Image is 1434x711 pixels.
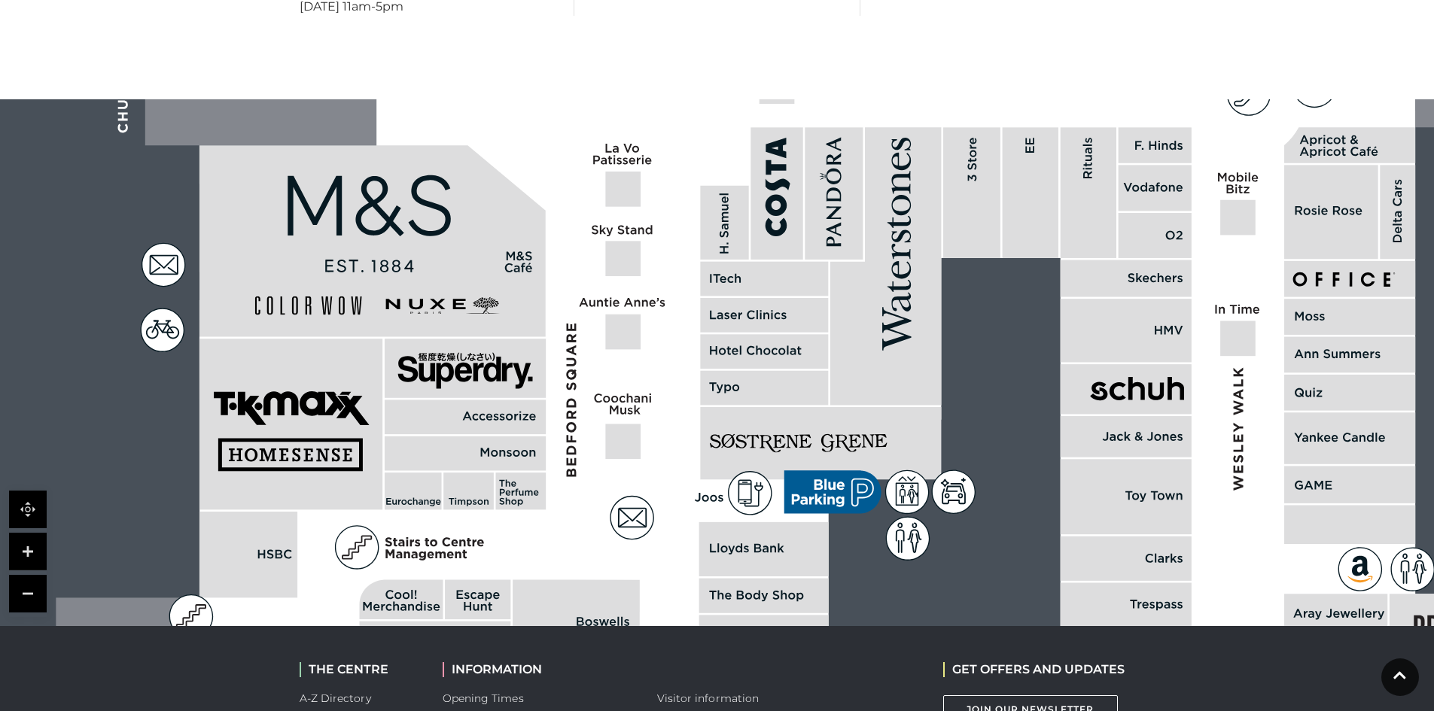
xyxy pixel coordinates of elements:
[300,662,420,676] h2: THE CENTRE
[657,691,760,705] a: Visitor information
[443,691,524,705] a: Opening Times
[443,662,635,676] h2: INFORMATION
[300,691,371,705] a: A-Z Directory
[943,662,1125,676] h2: GET OFFERS AND UPDATES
